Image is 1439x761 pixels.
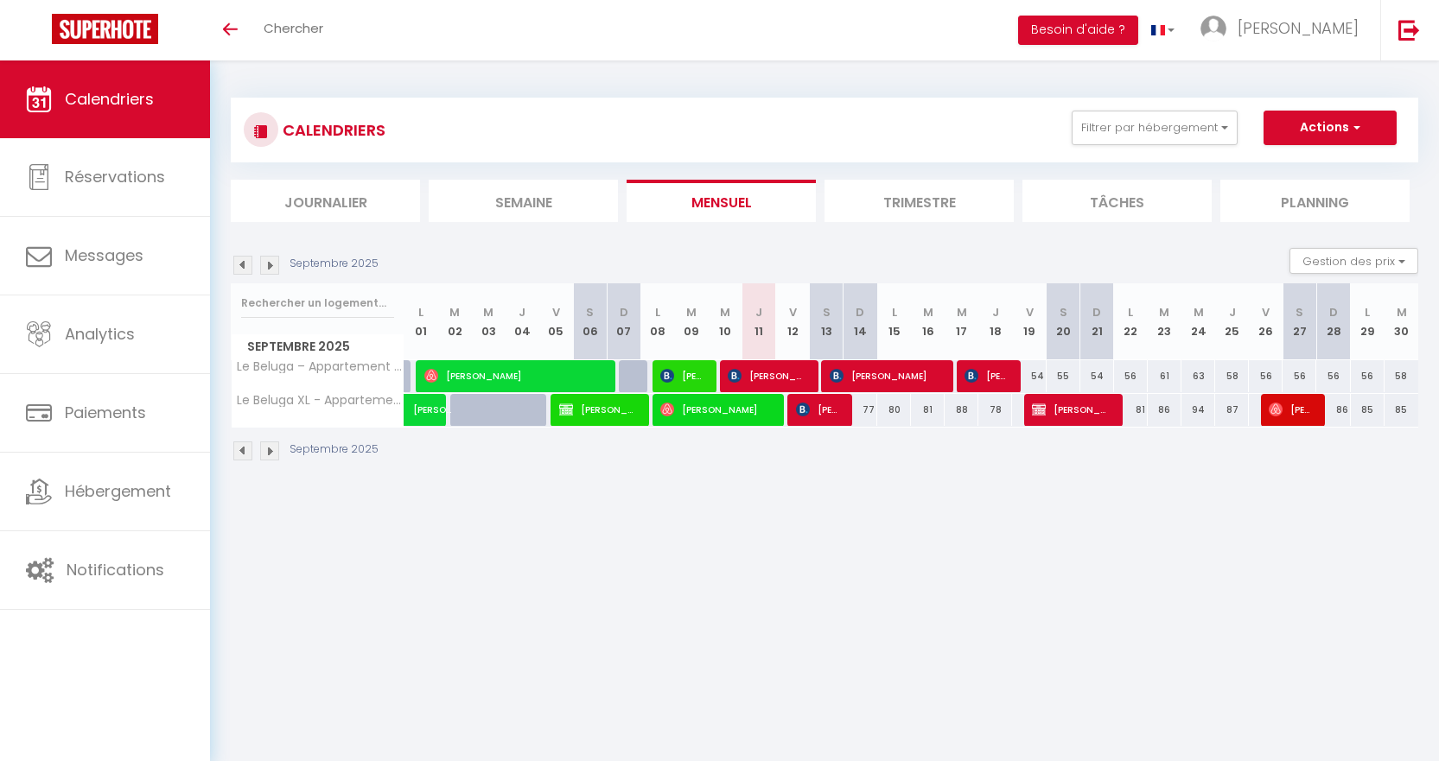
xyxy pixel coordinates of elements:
abbr: V [1026,304,1034,320]
div: 56 [1351,360,1385,392]
abbr: L [655,304,660,320]
span: [PERSON_NAME] [1238,17,1359,39]
div: 86 [1148,394,1181,426]
div: 87 [1215,394,1249,426]
button: Filtrer par hébergement [1072,111,1238,145]
th: 26 [1249,283,1283,360]
h3: CALENDRIERS [278,111,385,149]
div: 77 [844,394,877,426]
span: Le Beluga – Appartement proche Airbus [234,360,407,373]
th: 19 [1012,283,1046,360]
img: ... [1200,16,1226,41]
span: [PERSON_NAME] [830,359,942,392]
span: Réservations [65,166,165,187]
span: Chercher [264,19,323,37]
abbr: M [923,304,933,320]
th: 11 [742,283,776,360]
span: [PERSON_NAME] [413,384,453,417]
div: 85 [1385,394,1418,426]
span: [PERSON_NAME] [559,393,638,426]
th: 16 [911,283,945,360]
abbr: M [483,304,493,320]
abbr: M [449,304,460,320]
th: 27 [1283,283,1316,360]
th: 30 [1385,283,1418,360]
th: 23 [1148,283,1181,360]
div: 85 [1351,394,1385,426]
div: 56 [1249,360,1283,392]
abbr: V [1262,304,1270,320]
abbr: D [1329,304,1338,320]
th: 22 [1114,283,1148,360]
p: Septembre 2025 [290,256,379,272]
th: 15 [877,283,911,360]
th: 14 [844,283,877,360]
th: 09 [674,283,708,360]
span: [PERSON_NAME] [660,393,773,426]
div: 61 [1148,360,1181,392]
span: Calendriers [65,88,154,110]
th: 24 [1181,283,1215,360]
abbr: S [586,304,594,320]
button: Ouvrir le widget de chat LiveChat [14,7,66,59]
p: Septembre 2025 [290,441,379,458]
span: Analytics [65,323,135,345]
div: 94 [1181,394,1215,426]
div: 56 [1316,360,1350,392]
abbr: D [1092,304,1101,320]
th: 21 [1080,283,1114,360]
th: 10 [708,283,742,360]
th: 28 [1316,283,1350,360]
button: Besoin d'aide ? [1018,16,1138,45]
abbr: D [620,304,628,320]
li: Journalier [231,180,420,222]
span: Notifications [67,559,164,580]
li: Trimestre [825,180,1014,222]
div: 80 [877,394,911,426]
abbr: L [1128,304,1133,320]
span: Hébergement [65,480,171,502]
li: Tâches [1022,180,1212,222]
th: 18 [978,283,1012,360]
div: 81 [1114,394,1148,426]
button: Actions [1264,111,1397,145]
li: Mensuel [627,180,816,222]
div: 54 [1012,360,1046,392]
div: 56 [1114,360,1148,392]
abbr: D [856,304,864,320]
span: [PERSON_NAME] [728,359,806,392]
button: Gestion des prix [1289,248,1418,274]
abbr: J [519,304,525,320]
a: [PERSON_NAME] [404,394,438,427]
abbr: S [1060,304,1067,320]
abbr: M [720,304,730,320]
th: 12 [776,283,810,360]
span: Septembre 2025 [232,334,404,359]
span: [PERSON_NAME] [424,359,604,392]
div: 63 [1181,360,1215,392]
abbr: S [1296,304,1303,320]
th: 06 [573,283,607,360]
li: Planning [1220,180,1410,222]
span: [PERSON_NAME] [1032,393,1111,426]
abbr: L [418,304,423,320]
th: 25 [1215,283,1249,360]
abbr: M [957,304,967,320]
div: 86 [1316,394,1350,426]
abbr: V [552,304,560,320]
th: 29 [1351,283,1385,360]
span: Messages [65,244,143,266]
abbr: M [1159,304,1169,320]
div: 58 [1385,360,1418,392]
div: 88 [945,394,978,426]
th: 13 [810,283,844,360]
img: Super Booking [52,14,158,44]
iframe: Chat [1366,683,1426,748]
abbr: M [1397,304,1407,320]
th: 17 [945,283,978,360]
th: 05 [539,283,573,360]
abbr: L [892,304,897,320]
span: [PERSON_NAME] [965,359,1009,392]
div: 54 [1080,360,1114,392]
div: 58 [1215,360,1249,392]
